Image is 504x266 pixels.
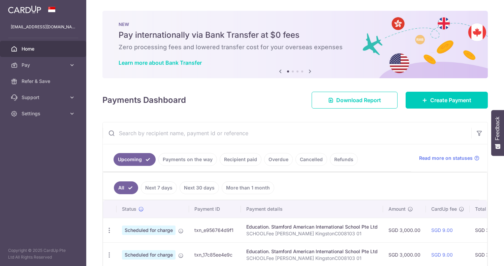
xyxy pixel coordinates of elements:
[114,181,138,194] a: All
[246,248,378,255] div: Education. Stamford American International School Pte Ltd
[222,181,274,194] a: More than 1 month
[189,200,241,218] th: Payment ID
[122,226,176,235] span: Scheduled for charge
[431,227,453,233] a: SGD 9.00
[312,92,398,109] a: Download Report
[264,153,293,166] a: Overdue
[431,206,457,212] span: CardUp fee
[11,24,75,30] p: [EMAIL_ADDRESS][DOMAIN_NAME]
[8,5,41,13] img: CardUp
[220,153,261,166] a: Recipient paid
[383,218,426,242] td: SGD 3,000.00
[189,218,241,242] td: txn_e956764d9f1
[22,94,66,101] span: Support
[246,224,378,230] div: Education. Stamford American International School Pte Ltd
[122,250,176,260] span: Scheduled for charge
[431,252,453,258] a: SGD 9.00
[119,22,472,27] p: NEW
[495,117,501,140] span: Feedback
[141,181,177,194] a: Next 7 days
[102,94,186,106] h4: Payments Dashboard
[119,43,472,51] h6: Zero processing fees and lowered transfer cost for your overseas expenses
[158,153,217,166] a: Payments on the way
[430,96,471,104] span: Create Payment
[119,30,472,40] h5: Pay internationally via Bank Transfer at $0 fees
[336,96,381,104] span: Download Report
[246,230,378,237] p: SCHOOLFee [PERSON_NAME] KingstonC008103 01
[419,155,473,161] span: Read more on statuses
[119,59,202,66] a: Learn more about Bank Transfer
[419,155,479,161] a: Read more on statuses
[491,110,504,156] button: Feedback - Show survey
[22,62,66,68] span: Pay
[22,78,66,85] span: Refer & Save
[406,92,488,109] a: Create Payment
[103,122,471,144] input: Search by recipient name, payment id or reference
[475,206,497,212] span: Total amt.
[330,153,358,166] a: Refunds
[180,181,219,194] a: Next 30 days
[241,200,383,218] th: Payment details
[122,206,136,212] span: Status
[246,255,378,262] p: SCHOOLFee [PERSON_NAME] KingstonC008103 01
[388,206,406,212] span: Amount
[22,110,66,117] span: Settings
[102,11,488,78] img: Bank transfer banner
[295,153,327,166] a: Cancelled
[114,153,156,166] a: Upcoming
[22,46,66,52] span: Home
